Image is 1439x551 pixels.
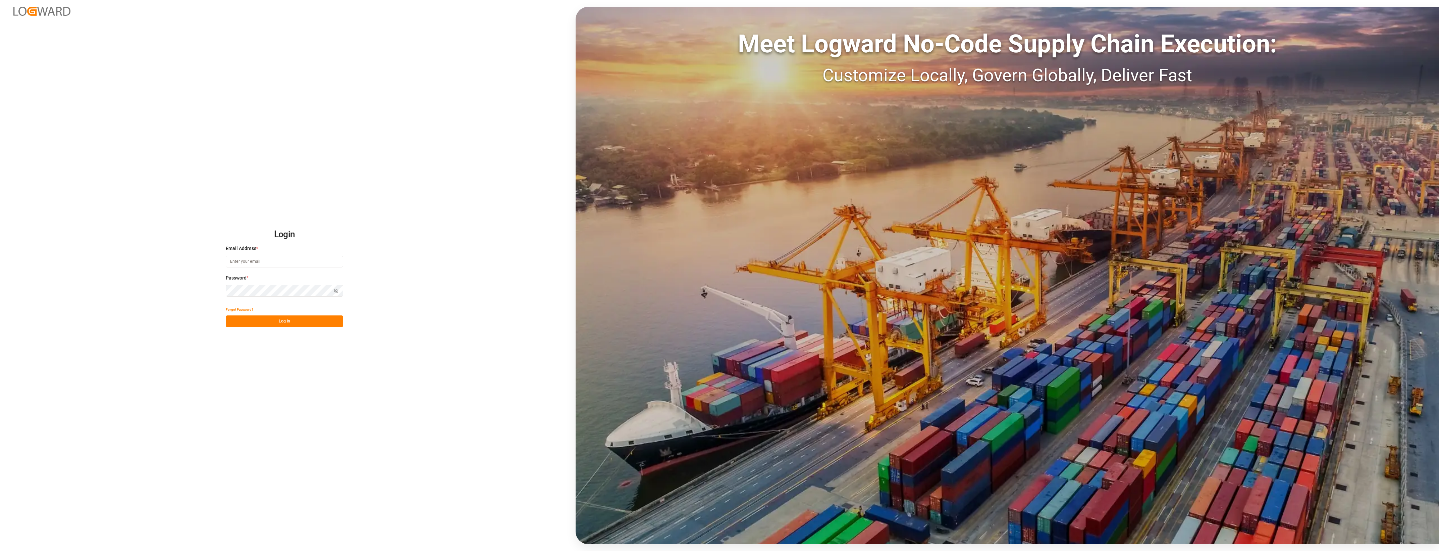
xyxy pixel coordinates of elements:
button: Log In [226,315,343,327]
div: Meet Logward No-Code Supply Chain Execution: [576,25,1439,62]
span: Password [226,274,247,282]
div: Customize Locally, Govern Globally, Deliver Fast [576,62,1439,89]
span: Email Address [226,245,256,252]
button: Forgot Password? [226,304,253,315]
img: Logward_new_orange.png [13,7,70,16]
h2: Login [226,224,343,245]
input: Enter your email [226,256,343,267]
